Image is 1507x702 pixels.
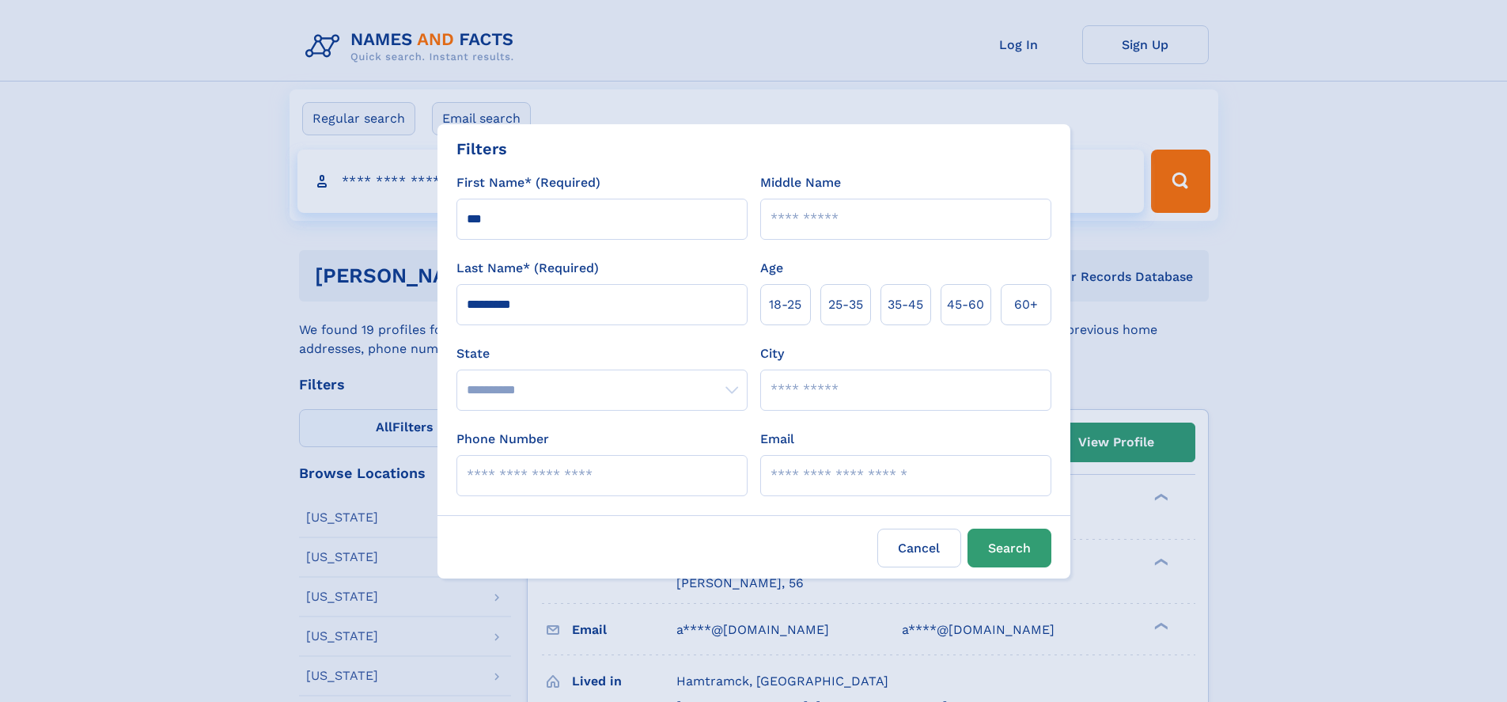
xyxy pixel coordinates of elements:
[760,259,783,278] label: Age
[769,295,801,314] span: 18‑25
[760,430,794,449] label: Email
[456,173,600,192] label: First Name* (Required)
[456,259,599,278] label: Last Name* (Required)
[456,137,507,161] div: Filters
[1014,295,1038,314] span: 60+
[456,430,549,449] label: Phone Number
[947,295,984,314] span: 45‑60
[888,295,923,314] span: 35‑45
[760,173,841,192] label: Middle Name
[967,529,1051,567] button: Search
[760,344,784,363] label: City
[456,344,748,363] label: State
[877,529,961,567] label: Cancel
[828,295,863,314] span: 25‑35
